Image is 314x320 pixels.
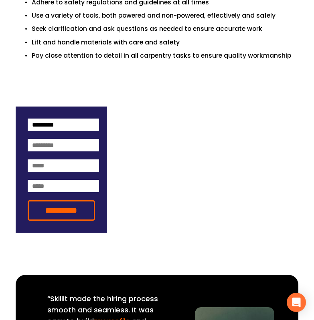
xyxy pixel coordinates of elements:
[32,24,298,34] p: Seek clarification and ask questions as needed to ensure accurate work
[32,37,298,47] p: Lift and handle materials with care and safety
[32,10,298,20] p: Use a variety of tools, both powered and non-powered, effectively and safely
[32,50,298,60] p: Pay close attention to detail in all carpentry tasks to ensure quality workmanship
[287,293,306,312] div: Open Intercom Messenger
